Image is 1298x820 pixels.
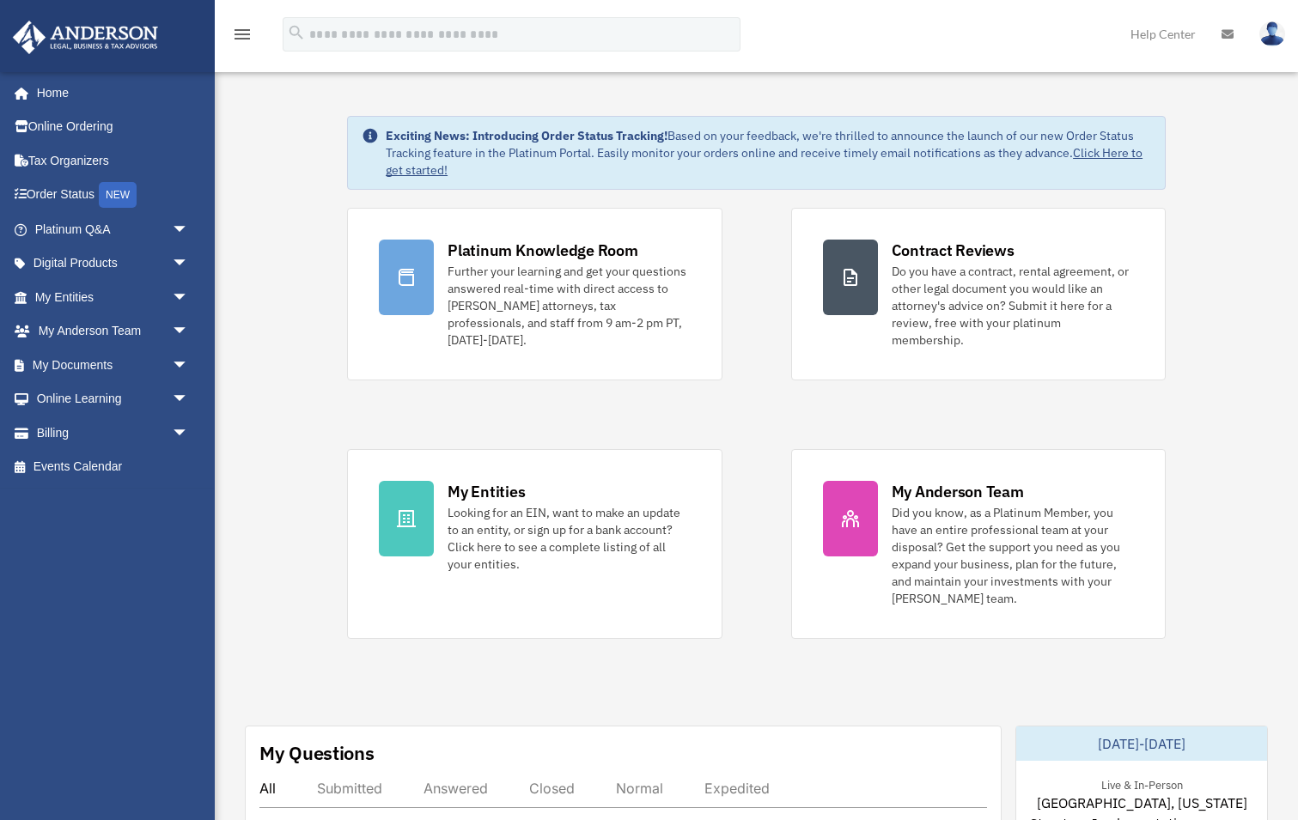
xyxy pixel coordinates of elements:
[172,246,206,282] span: arrow_drop_down
[12,280,215,314] a: My Entitiesarrow_drop_down
[347,208,722,380] a: Platinum Knowledge Room Further your learning and get your questions answered real-time with dire...
[12,76,206,110] a: Home
[172,314,206,349] span: arrow_drop_down
[259,740,375,766] div: My Questions
[892,263,1134,349] div: Do you have a contract, rental agreement, or other legal document you would like an attorney's ad...
[529,780,575,797] div: Closed
[12,143,215,178] a: Tax Organizers
[791,449,1166,639] a: My Anderson Team Did you know, as a Platinum Member, you have an entire professional team at your...
[8,21,163,54] img: Anderson Advisors Platinum Portal
[232,30,253,45] a: menu
[172,382,206,417] span: arrow_drop_down
[259,780,276,797] div: All
[791,208,1166,380] a: Contract Reviews Do you have a contract, rental agreement, or other legal document you would like...
[12,416,215,450] a: Billingarrow_drop_down
[424,780,488,797] div: Answered
[386,127,1151,179] div: Based on your feedback, we're thrilled to announce the launch of our new Order Status Tracking fe...
[12,178,215,213] a: Order StatusNEW
[172,280,206,315] span: arrow_drop_down
[892,240,1015,261] div: Contract Reviews
[892,504,1134,607] div: Did you know, as a Platinum Member, you have an entire professional team at your disposal? Get th...
[1259,21,1285,46] img: User Pic
[287,23,306,42] i: search
[317,780,382,797] div: Submitted
[386,128,667,143] strong: Exciting News: Introducing Order Status Tracking!
[172,348,206,383] span: arrow_drop_down
[1088,774,1197,793] div: Live & In-Person
[1037,793,1247,813] span: [GEOGRAPHIC_DATA], [US_STATE]
[12,110,215,144] a: Online Ordering
[448,263,690,349] div: Further your learning and get your questions answered real-time with direct access to [PERSON_NAM...
[448,481,525,502] div: My Entities
[448,240,638,261] div: Platinum Knowledge Room
[12,450,215,484] a: Events Calendar
[12,314,215,349] a: My Anderson Teamarrow_drop_down
[616,780,663,797] div: Normal
[448,504,690,573] div: Looking for an EIN, want to make an update to an entity, or sign up for a bank account? Click her...
[386,145,1143,178] a: Click Here to get started!
[1016,726,1267,761] div: [DATE]-[DATE]
[172,416,206,451] span: arrow_drop_down
[704,780,770,797] div: Expedited
[12,348,215,382] a: My Documentsarrow_drop_down
[12,246,215,281] a: Digital Productsarrow_drop_down
[12,212,215,246] a: Platinum Q&Aarrow_drop_down
[232,24,253,45] i: menu
[347,449,722,639] a: My Entities Looking for an EIN, want to make an update to an entity, or sign up for a bank accoun...
[99,182,137,208] div: NEW
[892,481,1024,502] div: My Anderson Team
[12,382,215,416] a: Online Learningarrow_drop_down
[172,212,206,247] span: arrow_drop_down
